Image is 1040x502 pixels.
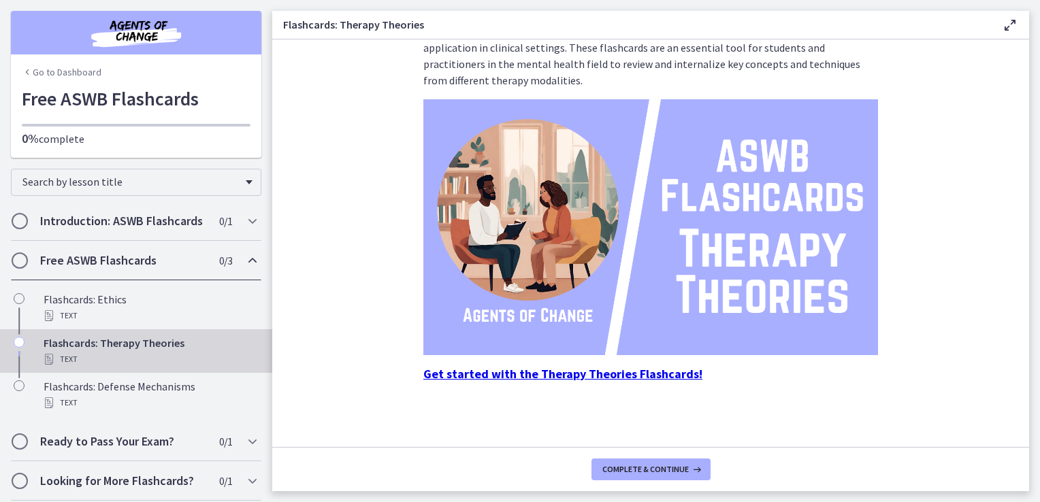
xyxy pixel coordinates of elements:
[44,335,256,367] div: Flashcards: Therapy Theories
[44,307,256,324] div: Text
[40,473,206,489] h2: Looking for More Flashcards?
[40,213,206,229] h2: Introduction: ASWB Flashcards
[54,16,218,49] img: Agents of Change
[40,252,206,269] h2: Free ASWB Flashcards
[44,378,256,411] div: Flashcards: Defense Mechanisms
[423,366,702,382] strong: Get started with the Therapy Theories Flashcards!
[11,169,261,196] div: Search by lesson title
[423,23,878,88] p: Each card describes a theory, outlines its primary methods and goals, and provides examples of it...
[22,65,101,79] a: Go to Dashboard
[219,433,232,450] span: 0 / 1
[219,252,232,269] span: 0 / 3
[22,175,239,188] span: Search by lesson title
[44,351,256,367] div: Text
[602,464,689,475] span: Complete & continue
[283,16,980,33] h3: Flashcards: Therapy Theories
[22,131,39,146] span: 0%
[40,433,206,450] h2: Ready to Pass Your Exam?
[22,131,250,147] p: complete
[219,473,232,489] span: 0 / 1
[44,395,256,411] div: Text
[423,99,878,355] img: ASWB_Flashcards_Therapy_Theories.png
[44,291,256,324] div: Flashcards: Ethics
[423,367,702,381] a: Get started with the Therapy Theories Flashcards!
[219,213,232,229] span: 0 / 1
[22,84,250,113] h1: Free ASWB Flashcards
[591,458,711,480] button: Complete & continue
